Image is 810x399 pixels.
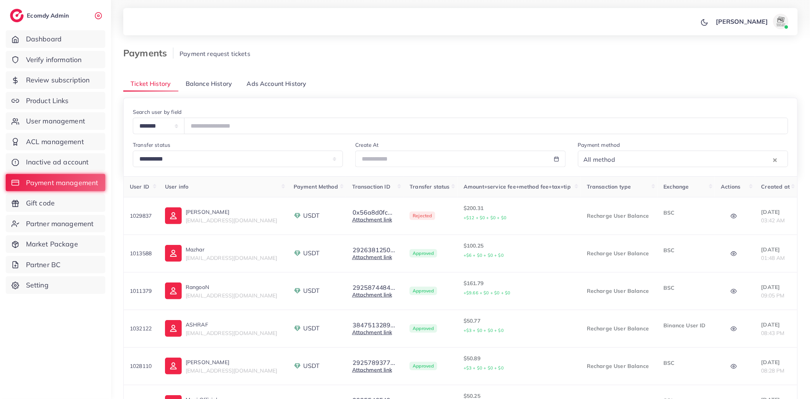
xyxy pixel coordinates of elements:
small: +$3 + $0 + $0 + $0 [464,328,504,333]
p: $50.89 [464,354,575,373]
span: Market Package [26,239,78,249]
h3: Payments [123,48,173,59]
a: Payment management [6,174,105,192]
p: BSC [664,246,709,255]
span: Inactive ad account [26,157,89,167]
p: BSC [664,283,709,292]
p: $200.31 [464,204,575,222]
span: Actions [721,183,741,190]
label: Transfer status [133,141,170,149]
span: USDT [303,324,320,333]
span: USDT [303,249,320,258]
span: Partner management [26,219,94,229]
span: Setting [26,280,49,290]
a: Setting [6,276,105,294]
small: +$6 + $0 + $0 + $0 [464,253,504,258]
p: RangooN [186,282,277,292]
p: [DATE] [761,358,791,367]
a: ACL management [6,133,105,151]
div: Search for option [578,151,788,167]
span: Approved [410,249,437,258]
p: [DATE] [761,207,791,217]
button: Clear Selected [773,155,777,164]
span: Approved [410,324,437,333]
span: Transfer status [410,183,449,190]
span: User management [26,116,85,126]
h2: Ecomdy Admin [27,12,71,19]
span: Payment Method [294,183,338,190]
p: [DATE] [761,282,791,292]
p: 1029837 [130,211,153,220]
span: Transaction ID [352,183,390,190]
p: [DATE] [761,245,791,254]
a: Market Package [6,235,105,253]
p: [PERSON_NAME] [716,17,768,26]
a: Review subscription [6,71,105,89]
span: 09:05 PM [761,292,785,299]
p: ASHRAF [186,320,277,329]
p: $161.79 [464,279,575,297]
a: Partner BC [6,256,105,274]
img: ic-user-info.36bf1079.svg [165,320,182,337]
span: Ticket History [131,79,171,88]
span: Approved [410,287,437,295]
a: Attachment link [352,329,392,336]
button: 3847513289... [352,322,396,328]
a: Attachment link [352,291,392,298]
span: User info [165,183,188,190]
span: Gift code [26,198,55,208]
p: 1028110 [130,361,153,371]
button: 2926381250... [352,246,396,253]
p: [DATE] [761,320,791,329]
span: Approved [410,362,437,370]
p: 1011379 [130,286,153,296]
span: [EMAIL_ADDRESS][DOMAIN_NAME] [186,330,277,337]
p: Mazhar [186,245,277,254]
a: logoEcomdy Admin [10,9,71,22]
img: ic-user-info.36bf1079.svg [165,358,182,374]
img: ic-user-info.36bf1079.svg [165,207,182,224]
img: avatar [773,14,789,29]
span: [EMAIL_ADDRESS][DOMAIN_NAME] [186,367,277,374]
span: [EMAIL_ADDRESS][DOMAIN_NAME] [186,255,277,261]
label: Payment method [578,141,620,149]
p: 1013588 [130,249,153,258]
label: Create At [355,141,379,149]
span: User ID [130,183,149,190]
p: Recharge User Balance [587,361,652,371]
span: 08:28 PM [761,367,785,374]
span: Payment management [26,178,98,188]
span: Payment request tickets [180,50,250,57]
p: 1032122 [130,324,153,333]
span: ACL management [26,137,84,147]
span: Rejected [410,212,435,220]
img: payment [294,287,301,295]
span: Amount+service fee+method fee+tax+tip [464,183,571,190]
span: USDT [303,361,320,370]
button: 2925874484... [352,284,396,291]
a: Attachment link [352,216,392,223]
a: [PERSON_NAME]avatar [712,14,792,29]
span: 01:48 AM [761,255,785,261]
p: $100.25 [464,241,575,260]
span: Exchange [664,183,689,190]
p: Recharge User Balance [587,324,652,333]
p: Recharge User Balance [587,249,652,258]
label: Search user by field [133,108,181,116]
p: Recharge User Balance [587,286,652,296]
small: +$9.66 + $0 + $0 + $0 [464,290,510,296]
a: Dashboard [6,30,105,48]
img: payment [294,325,301,332]
a: Inactive ad account [6,153,105,171]
span: All method [582,154,617,166]
small: +$12 + $0 + $0 + $0 [464,215,506,220]
img: ic-user-info.36bf1079.svg [165,282,182,299]
p: Binance User ID [664,321,709,330]
span: USDT [303,211,320,220]
a: Attachment link [352,254,392,261]
span: Transaction type [587,183,631,190]
span: [EMAIL_ADDRESS][DOMAIN_NAME] [186,292,277,299]
a: Attachment link [352,366,392,373]
span: Product Links [26,96,69,106]
span: 08:43 PM [761,330,785,337]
